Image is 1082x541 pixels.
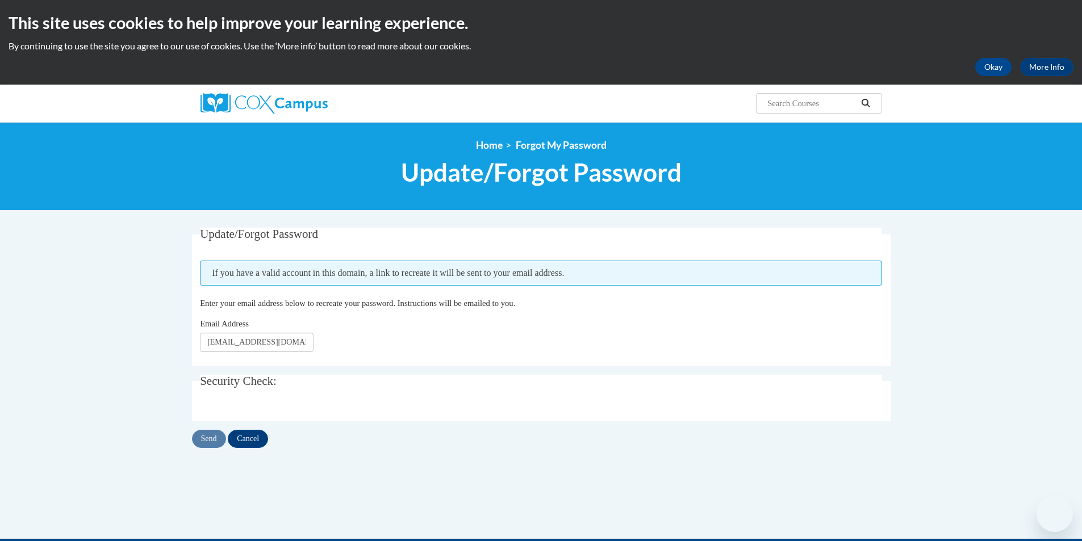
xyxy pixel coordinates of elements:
[857,97,874,110] button: Search
[476,139,503,151] a: Home
[200,261,882,286] span: If you have a valid account in this domain, a link to recreate it will be sent to your email addr...
[401,157,682,187] span: Update/Forgot Password
[200,333,314,352] input: Email
[200,93,328,114] img: Cox Campus
[228,430,268,448] input: Cancel
[200,374,277,388] span: Security Check:
[975,58,1012,76] button: Okay
[200,93,416,114] a: Cox Campus
[9,40,1073,52] p: By continuing to use the site you agree to our use of cookies. Use the ‘More info’ button to read...
[200,227,318,241] span: Update/Forgot Password
[516,139,607,151] span: Forgot My Password
[1020,58,1073,76] a: More Info
[766,97,857,110] input: Search Courses
[200,299,515,308] span: Enter your email address below to recreate your password. Instructions will be emailed to you.
[9,11,1073,34] h2: This site uses cookies to help improve your learning experience.
[200,319,249,328] span: Email Address
[1037,496,1073,532] iframe: Button to launch messaging window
